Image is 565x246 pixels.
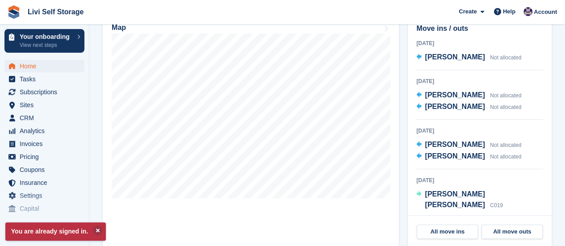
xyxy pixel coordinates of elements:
[416,52,521,63] a: [PERSON_NAME] Not allocated
[20,112,73,124] span: CRM
[425,190,485,208] span: [PERSON_NAME] [PERSON_NAME]
[416,77,543,85] div: [DATE]
[20,150,73,163] span: Pricing
[416,127,543,135] div: [DATE]
[490,202,503,208] span: C019
[20,73,73,85] span: Tasks
[416,39,543,47] div: [DATE]
[4,73,84,85] a: menu
[416,101,521,113] a: [PERSON_NAME] Not allocated
[490,54,521,61] span: Not allocated
[20,33,73,40] p: Your onboarding
[4,60,84,72] a: menu
[20,60,73,72] span: Home
[425,103,485,110] span: [PERSON_NAME]
[20,138,73,150] span: Invoices
[20,189,73,202] span: Settings
[425,152,485,160] span: [PERSON_NAME]
[416,23,543,34] h2: Move ins / outs
[4,150,84,163] a: menu
[490,154,521,160] span: Not allocated
[416,189,543,211] a: [PERSON_NAME] [PERSON_NAME] C019
[534,8,557,17] span: Account
[4,86,84,98] a: menu
[4,29,84,53] a: Your onboarding View next steps
[425,53,485,61] span: [PERSON_NAME]
[459,7,477,16] span: Create
[20,163,73,176] span: Coupons
[20,41,73,49] p: View next steps
[24,4,87,19] a: Livi Self Storage
[4,189,84,202] a: menu
[4,112,84,124] a: menu
[425,91,485,99] span: [PERSON_NAME]
[425,141,485,148] span: [PERSON_NAME]
[490,142,521,148] span: Not allocated
[490,104,521,110] span: Not allocated
[20,125,73,137] span: Analytics
[4,125,84,137] a: menu
[523,7,532,16] img: Jim
[20,99,73,111] span: Sites
[4,176,84,189] a: menu
[112,24,126,32] h2: Map
[4,202,84,215] a: menu
[503,7,515,16] span: Help
[417,225,478,239] a: All move ins
[4,138,84,150] a: menu
[490,92,521,99] span: Not allocated
[20,176,73,189] span: Insurance
[4,99,84,111] a: menu
[416,151,521,163] a: [PERSON_NAME] Not allocated
[416,139,521,151] a: [PERSON_NAME] Not allocated
[7,5,21,19] img: stora-icon-8386f47178a22dfd0bd8f6a31ec36ba5ce8667c1dd55bd0f319d3a0aa187defe.svg
[416,90,521,101] a: [PERSON_NAME] Not allocated
[20,86,73,98] span: Subscriptions
[4,163,84,176] a: menu
[20,202,73,215] span: Capital
[416,176,543,184] div: [DATE]
[5,222,106,241] p: You are already signed in.
[481,225,543,239] a: All move outs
